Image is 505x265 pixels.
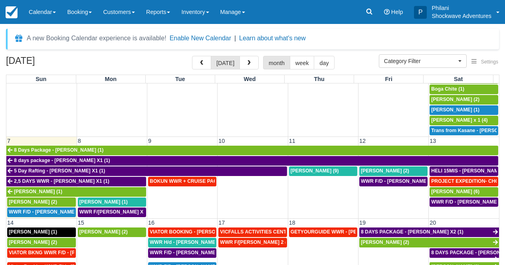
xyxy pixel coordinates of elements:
[79,209,155,215] span: WWR F/[PERSON_NAME] X 1 (2)
[289,166,357,176] a: [PERSON_NAME] (9)
[7,248,76,258] a: VIATOR BKNG WWR F/D - [PERSON_NAME] X 1 (1)
[432,12,491,20] p: Shockwave Adventures
[6,220,14,226] span: 14
[218,138,226,144] span: 10
[430,177,498,186] a: PROJECT EXPEDITION- CHOBE SAFARI - [GEOGRAPHIC_DATA][PERSON_NAME] 2 (2)
[467,56,503,68] button: Settings
[14,158,110,163] span: 8 days package - [PERSON_NAME] X1 (1)
[430,126,498,136] a: Trans from Kasane - [PERSON_NAME] X4 (4)
[385,76,392,82] span: Fri
[36,76,46,82] span: Sun
[6,166,287,176] a: 5 Day Rafting - [PERSON_NAME] X1 (1)
[239,35,306,42] a: Learn about what's new
[7,208,76,217] a: WWR F/D - [PERSON_NAME] X2 (2)
[78,198,146,207] a: [PERSON_NAME] (1)
[218,220,226,226] span: 17
[244,76,255,82] span: Wed
[6,146,498,155] a: 8 Days Package - [PERSON_NAME] (1)
[150,229,254,235] span: VIATOR BOOKING - [PERSON_NAME] X 4 (4)
[27,34,166,43] div: A new Booking Calendar experience is available!
[79,229,128,235] span: [PERSON_NAME] (2)
[430,105,498,115] a: [PERSON_NAME] (1)
[358,220,366,226] span: 19
[414,6,427,19] div: P
[358,138,366,144] span: 12
[78,227,146,237] a: [PERSON_NAME] (2)
[431,86,464,92] span: Boga Chite (1)
[384,57,456,65] span: Category Filter
[454,76,463,82] span: Sat
[430,187,498,197] a: [PERSON_NAME] (6)
[391,9,403,15] span: Help
[234,35,236,42] span: |
[359,238,499,247] a: [PERSON_NAME] (2)
[9,229,57,235] span: [PERSON_NAME] (1)
[430,198,498,207] a: WWR F/D - [PERSON_NAME] X2 (2)
[6,138,11,144] span: 7
[263,56,290,69] button: month
[290,56,315,69] button: week
[9,209,91,215] span: WWR F/D - [PERSON_NAME] X2 (2)
[432,4,491,12] p: Philani
[361,168,409,174] span: [PERSON_NAME] (2)
[218,238,287,247] a: WWR F/[PERSON_NAME] 2 (2)
[9,199,57,205] span: [PERSON_NAME] (2)
[429,220,437,226] span: 20
[7,238,76,247] a: [PERSON_NAME] (2)
[6,56,107,71] h2: [DATE]
[14,178,109,184] span: 2,5 DAYS WWR - [PERSON_NAME] X1 (1)
[175,76,185,82] span: Tue
[9,250,127,255] span: VIATOR BKNG WWR F/D - [PERSON_NAME] X 1 (1)
[147,220,155,226] span: 16
[7,227,76,237] a: [PERSON_NAME] (1)
[148,177,216,186] a: BOKUN WWR + CRUISE PACKAGE - [PERSON_NAME] South X 2 (2)
[361,239,409,245] span: [PERSON_NAME] (2)
[430,85,498,94] a: Boga Chite (1)
[77,138,82,144] span: 8
[314,76,324,82] span: Thu
[314,56,334,69] button: day
[288,138,296,144] span: 11
[429,138,437,144] span: 13
[430,248,499,258] a: 8 DAYS PACKAGE - [PERSON_NAME] X 2 (2)
[431,117,487,123] span: [PERSON_NAME] x 1 (4)
[359,166,428,176] a: [PERSON_NAME] (2)
[361,178,444,184] span: WWR F/D - [PERSON_NAME] X 2 (2)
[6,177,146,186] a: 2,5 DAYS WWR - [PERSON_NAME] X1 (1)
[9,239,57,245] span: [PERSON_NAME] (2)
[148,238,216,247] a: WWR H/d - [PERSON_NAME] X3 (3)
[218,227,287,237] a: VICFALLS ACTIVITIES CENTER - HELICOPTER -[PERSON_NAME] X 4 (4)
[78,208,146,217] a: WWR F/[PERSON_NAME] X 1 (2)
[220,239,291,245] span: WWR F/[PERSON_NAME] 2 (2)
[430,116,498,125] a: [PERSON_NAME] x 1 (4)
[170,34,231,42] button: Enable New Calendar
[211,56,240,69] button: [DATE]
[14,168,105,174] span: 5 Day Rafting - [PERSON_NAME] X1 (1)
[7,198,76,207] a: [PERSON_NAME] (2)
[147,138,152,144] span: 9
[148,248,216,258] a: WWR F/D - [PERSON_NAME] X3 (3)
[430,166,498,176] a: HELI 15MIS - [PERSON_NAME] (2)
[220,229,389,235] span: VICFALLS ACTIVITIES CENTER - HELICOPTER -[PERSON_NAME] X 4 (4)
[430,95,498,105] a: [PERSON_NAME] (2)
[384,9,390,15] i: Help
[379,54,467,68] button: Category Filter
[431,107,479,113] span: [PERSON_NAME] (1)
[6,6,18,18] img: checkfront-main-nav-mini-logo.png
[359,177,428,186] a: WWR F/D - [PERSON_NAME] X 2 (2)
[431,189,479,194] span: [PERSON_NAME] (6)
[105,76,117,82] span: Mon
[150,250,232,255] span: WWR F/D - [PERSON_NAME] X3 (3)
[150,178,308,184] span: BOKUN WWR + CRUISE PACKAGE - [PERSON_NAME] South X 2 (2)
[431,97,479,102] span: [PERSON_NAME] (2)
[289,227,357,237] a: GETYOURGUIDE WWR - [PERSON_NAME] X 9 (9)
[79,199,128,205] span: [PERSON_NAME] (1)
[481,59,498,65] span: Settings
[150,239,232,245] span: WWR H/d - [PERSON_NAME] X3 (3)
[14,189,62,194] span: [PERSON_NAME] (1)
[77,220,85,226] span: 15
[14,147,103,153] span: 8 Days Package - [PERSON_NAME] (1)
[6,187,146,197] a: [PERSON_NAME] (1)
[148,227,216,237] a: VIATOR BOOKING - [PERSON_NAME] X 4 (4)
[6,156,498,166] a: 8 days package - [PERSON_NAME] X1 (1)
